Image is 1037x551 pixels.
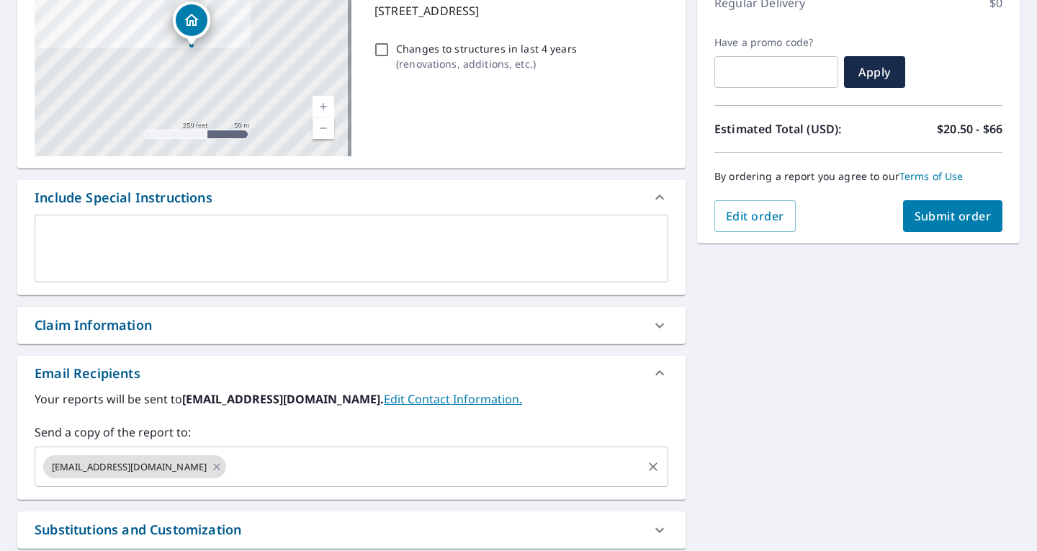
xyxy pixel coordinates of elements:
[844,56,905,88] button: Apply
[903,200,1003,232] button: Submit order
[313,117,334,139] a: Current Level 17, Zoom Out
[714,36,838,49] label: Have a promo code?
[313,96,334,117] a: Current Level 17, Zoom In
[35,315,152,335] div: Claim Information
[43,455,226,478] div: [EMAIL_ADDRESS][DOMAIN_NAME]
[35,520,241,539] div: Substitutions and Customization
[856,64,894,80] span: Apply
[173,1,210,46] div: Dropped pin, building 1, Residential property, 802 Ship Pond Rd Plymouth, MA 02360
[714,170,1002,183] p: By ordering a report you agree to our
[17,356,686,390] div: Email Recipients
[17,511,686,548] div: Substitutions and Customization
[374,2,663,19] p: [STREET_ADDRESS]
[899,169,964,183] a: Terms of Use
[714,200,796,232] button: Edit order
[396,56,577,71] p: ( renovations, additions, etc. )
[43,460,215,474] span: [EMAIL_ADDRESS][DOMAIN_NAME]
[726,208,784,224] span: Edit order
[396,41,577,56] p: Changes to structures in last 4 years
[915,208,992,224] span: Submit order
[182,391,384,407] b: [EMAIL_ADDRESS][DOMAIN_NAME].
[35,424,668,441] label: Send a copy of the report to:
[643,457,663,477] button: Clear
[35,188,212,207] div: Include Special Instructions
[937,120,1002,138] p: $20.50 - $66
[35,364,140,383] div: Email Recipients
[17,307,686,344] div: Claim Information
[17,180,686,215] div: Include Special Instructions
[35,390,668,408] label: Your reports will be sent to
[384,391,522,407] a: EditContactInfo
[714,120,858,138] p: Estimated Total (USD):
